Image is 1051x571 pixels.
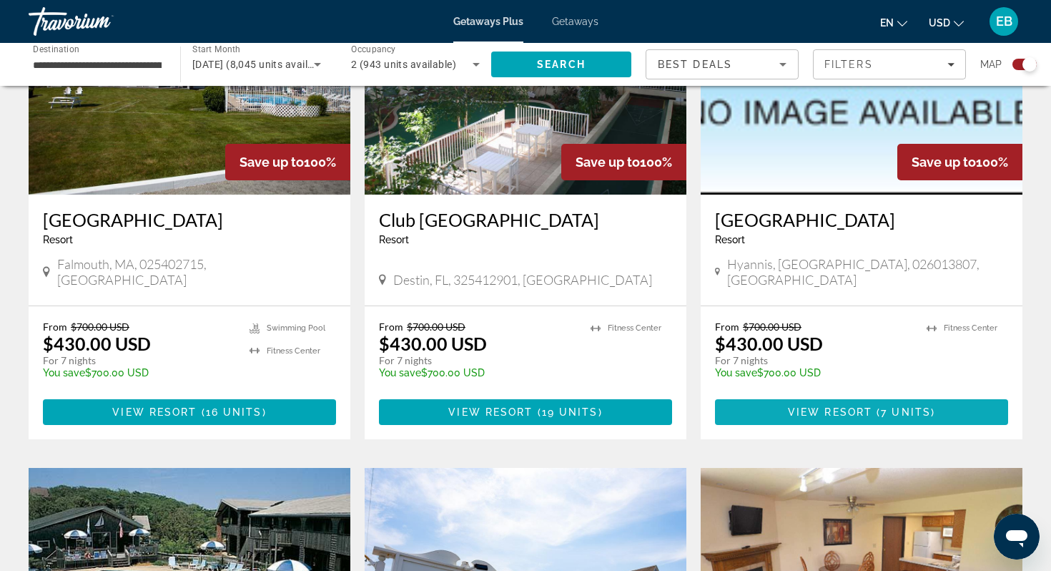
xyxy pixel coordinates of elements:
span: $700.00 USD [743,321,801,333]
span: Save up to [576,155,640,170]
a: Travorium [29,3,172,40]
span: 19 units [542,406,598,418]
button: View Resort(7 units) [715,399,1008,425]
p: For 7 nights [43,354,235,367]
div: 100% [225,144,350,180]
span: You save [43,367,85,379]
p: $700.00 USD [43,367,235,379]
span: Destin, FL, 325412901, [GEOGRAPHIC_DATA] [393,272,652,288]
span: Falmouth, MA, 025402715, [GEOGRAPHIC_DATA] [57,256,336,288]
span: Save up to [240,155,304,170]
p: $430.00 USD [43,333,151,354]
span: View Resort [448,406,533,418]
p: $700.00 USD [379,367,576,379]
span: 7 units [881,406,931,418]
input: Select destination [33,57,162,74]
span: Destination [33,44,79,54]
span: From [379,321,403,333]
span: Filters [824,59,873,70]
span: Occupancy [351,44,396,54]
span: $700.00 USD [407,321,465,333]
a: Club [GEOGRAPHIC_DATA] [379,209,672,230]
span: Hyannis, [GEOGRAPHIC_DATA], 026013807, [GEOGRAPHIC_DATA] [727,256,1008,288]
span: Search [537,59,586,70]
p: For 7 nights [379,354,576,367]
span: [DATE] (8,045 units available) [192,59,331,70]
p: $700.00 USD [715,367,912,379]
span: From [715,321,739,333]
span: Fitness Center [944,323,997,333]
span: ( ) [533,406,602,418]
span: View Resort [112,406,197,418]
span: 2 (943 units available) [351,59,456,70]
a: [GEOGRAPHIC_DATA] [43,209,336,230]
p: For 7 nights [715,354,912,367]
span: USD [929,17,950,29]
span: en [880,17,894,29]
span: View Resort [788,406,872,418]
div: 100% [897,144,1022,180]
span: Swimming Pool [267,323,325,333]
span: $700.00 USD [71,321,129,333]
span: Resort [43,234,73,245]
span: You save [379,367,421,379]
span: 16 units [206,406,262,418]
p: $430.00 USD [379,333,487,354]
mat-select: Sort by [658,56,786,73]
p: $430.00 USD [715,333,823,354]
button: User Menu [985,6,1022,36]
div: 100% [561,144,686,180]
span: EB [996,14,1012,29]
button: Change language [880,12,907,33]
span: Resort [715,234,745,245]
span: Map [980,54,1002,74]
span: You save [715,367,757,379]
span: Resort [379,234,409,245]
button: Change currency [929,12,964,33]
span: Best Deals [658,59,732,70]
iframe: Button to launch messaging window [994,514,1040,560]
button: Search [491,52,631,77]
button: Filters [813,49,966,79]
span: ( ) [197,406,266,418]
button: View Resort(16 units) [43,399,336,425]
span: Start Month [192,44,240,54]
span: Save up to [912,155,976,170]
a: [GEOGRAPHIC_DATA] [715,209,1008,230]
a: Getaways [552,16,598,27]
span: ( ) [872,406,935,418]
span: Fitness Center [608,323,661,333]
span: From [43,321,67,333]
span: Fitness Center [267,346,320,356]
a: Getaways Plus [453,16,523,27]
button: View Resort(19 units) [379,399,672,425]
